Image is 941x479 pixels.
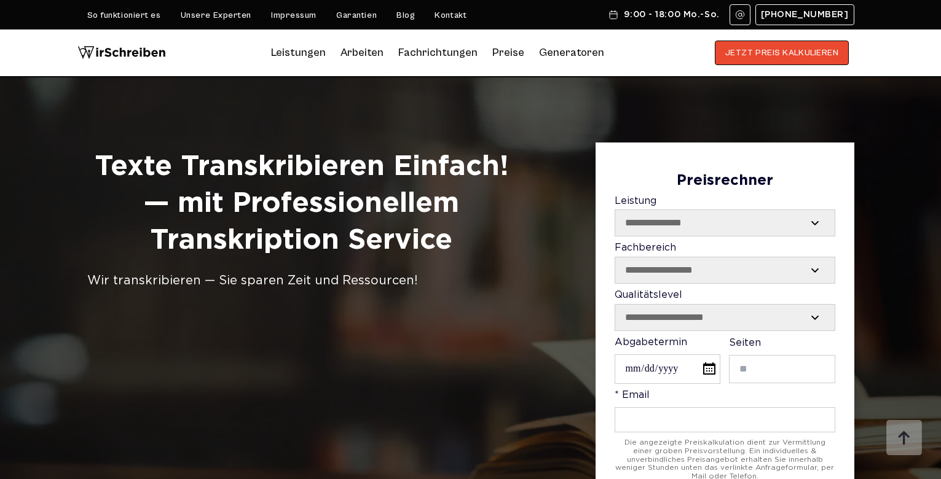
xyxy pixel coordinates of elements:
img: button top [886,420,923,457]
select: Qualitätslevel [615,305,835,330]
a: [PHONE_NUMBER] [755,4,854,25]
label: Qualitätslevel [615,290,835,331]
a: Blog [396,10,415,20]
a: So funktioniert es [87,10,161,20]
label: Fachbereich [615,243,835,284]
a: Leistungen [271,43,326,63]
a: Fachrichtungen [398,43,478,63]
div: Wir transkribieren — Sie sparen Zeit und Ressourcen! [87,271,516,290]
label: * Email [615,390,835,432]
input: * Email [615,407,835,432]
span: 9:00 - 18:00 Mo.-So. [624,10,719,20]
select: Fachbereich [615,257,835,283]
button: JETZT PREIS KALKULIEREN [715,41,849,65]
a: Unsere Experten [181,10,251,20]
a: Arbeiten [341,43,384,63]
img: logo wirschreiben [77,41,166,65]
span: Seiten [729,338,761,348]
a: Garantien [336,10,377,20]
input: Abgabetermin [615,354,720,383]
img: Email [735,10,745,20]
a: Impressum [271,10,317,20]
label: Abgabetermin [615,337,720,384]
div: Preisrechner [615,173,835,190]
select: Leistung [615,210,835,236]
a: Kontakt [435,10,467,20]
label: Leistung [615,196,835,237]
h1: Texte Transkribieren Einfach! — mit Professionellem Transkription Service [87,149,516,259]
a: Generatoren [539,43,604,63]
span: [PHONE_NUMBER] [761,10,849,20]
img: Schedule [608,10,619,20]
a: Preise [492,46,524,59]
